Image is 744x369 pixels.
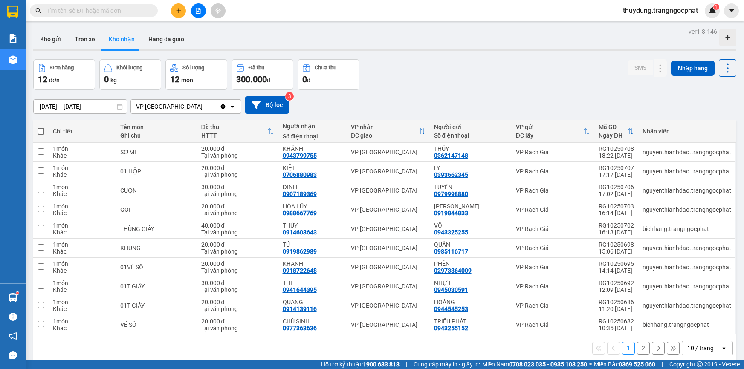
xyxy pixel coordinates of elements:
img: warehouse-icon [9,293,17,302]
div: VP [GEOGRAPHIC_DATA] [351,187,425,194]
div: VP [GEOGRAPHIC_DATA] [351,321,425,328]
div: QUANG [283,299,343,306]
span: Miền Nam [482,360,587,369]
button: Bộ lọc [245,96,289,114]
div: 12:09 [DATE] [599,286,634,293]
div: GÓI [120,206,192,213]
div: 0907189369 [283,190,317,197]
div: 0943255152 [434,325,468,332]
button: aim [211,3,226,18]
span: 12 [38,74,47,84]
button: plus [171,3,186,18]
div: HÙNG PHONG [434,203,507,210]
div: Đơn hàng [50,65,74,71]
span: message [9,351,17,359]
div: Tại văn phòng [201,248,274,255]
div: 20.000 đ [201,318,274,325]
div: 0979998880 [434,190,468,197]
div: 0977363636 [283,325,317,332]
span: 1 [715,4,718,10]
div: TUYỀN [434,184,507,190]
div: ĐC lấy [516,132,583,139]
div: Khác [53,229,112,236]
div: Tại văn phòng [201,325,274,332]
div: VP Rạch Giá [516,245,590,251]
div: 02973864009 [434,267,472,274]
div: Tạo kho hàng mới [719,29,736,46]
svg: open [721,345,727,352]
strong: 1900 633 818 [363,361,400,368]
span: caret-down [728,7,735,14]
span: notification [9,332,17,340]
div: KHANH [283,260,343,267]
span: đơn [49,77,60,84]
div: RG10250692 [599,280,634,286]
div: 1 món [53,164,112,171]
div: VP gửi [516,124,583,130]
th: Toggle SortBy [197,120,278,143]
span: đ [267,77,270,84]
div: QUÂN [434,241,507,248]
div: VP Rạch Giá [516,264,590,271]
div: 0985116717 [434,248,468,255]
div: 01VÉ SỐ [120,264,192,271]
div: ĐC giao [351,132,418,139]
div: 16:14 [DATE] [599,210,634,216]
sup: 1 [713,4,719,10]
span: Hỗ trợ kỹ thuật: [321,360,400,369]
div: VÉ SỐ [120,321,192,328]
div: 1 món [53,222,112,229]
div: SƠMI [120,149,192,156]
div: VP Rạch Giá [516,302,590,309]
span: 12 [170,74,179,84]
div: 1 món [53,241,112,248]
div: 0988667769 [283,210,317,216]
div: Tại văn phòng [201,152,274,159]
div: 0941644395 [283,286,317,293]
div: THI [283,280,343,286]
th: Toggle SortBy [594,120,638,143]
div: 1 món [53,280,112,286]
div: Khác [53,248,112,255]
div: Khác [53,171,112,178]
span: plus [176,8,182,14]
button: SMS [628,60,653,75]
span: món [181,77,193,84]
div: VP [GEOGRAPHIC_DATA] [351,206,425,213]
div: VP [GEOGRAPHIC_DATA] [351,149,425,156]
div: KIỆT [283,164,343,171]
div: Khác [53,190,112,197]
div: 20.000 đ [201,203,274,210]
div: 01 HỘP [120,168,192,175]
img: solution-icon [9,34,17,43]
span: 0 [302,74,307,84]
div: 1 món [53,145,112,152]
div: Khác [53,306,112,312]
div: LY [434,164,507,171]
div: Tại văn phòng [201,229,274,236]
div: 18:22 [DATE] [599,152,634,159]
div: 15:06 [DATE] [599,248,634,255]
div: Đã thu [249,65,264,71]
div: 14:14 [DATE] [599,267,634,274]
div: KHUNG [120,245,192,251]
th: Toggle SortBy [512,120,594,143]
span: Cung cấp máy in - giấy in: [414,360,480,369]
div: VP Rạch Giá [516,206,590,213]
div: THÙY [283,222,343,229]
div: Người gửi [434,124,507,130]
img: warehouse-icon [9,55,17,64]
div: Khác [53,286,112,293]
div: 11:20 [DATE] [599,306,634,312]
button: Số lượng12món [165,59,227,90]
div: VP [GEOGRAPHIC_DATA] [351,302,425,309]
div: 0919844833 [434,210,468,216]
div: 01T GIẤY [120,283,192,290]
img: logo-vxr [7,6,18,18]
span: 0 [104,74,109,84]
span: file-add [195,8,201,14]
span: ⚪️ [589,363,592,366]
div: 0919862989 [283,248,317,255]
span: 300.000 [236,74,267,84]
div: 0706880983 [283,171,317,178]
